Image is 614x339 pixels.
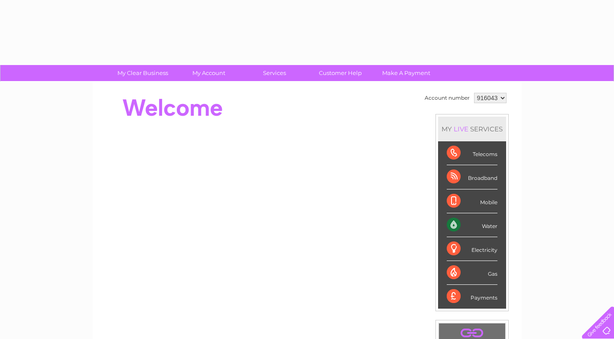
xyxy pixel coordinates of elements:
[452,125,470,133] div: LIVE
[422,91,472,105] td: Account number
[447,165,497,189] div: Broadband
[305,65,376,81] a: Customer Help
[447,237,497,261] div: Electricity
[447,285,497,308] div: Payments
[447,141,497,165] div: Telecoms
[370,65,442,81] a: Make A Payment
[447,189,497,213] div: Mobile
[107,65,179,81] a: My Clear Business
[239,65,310,81] a: Services
[173,65,244,81] a: My Account
[447,261,497,285] div: Gas
[447,213,497,237] div: Water
[438,117,506,141] div: MY SERVICES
